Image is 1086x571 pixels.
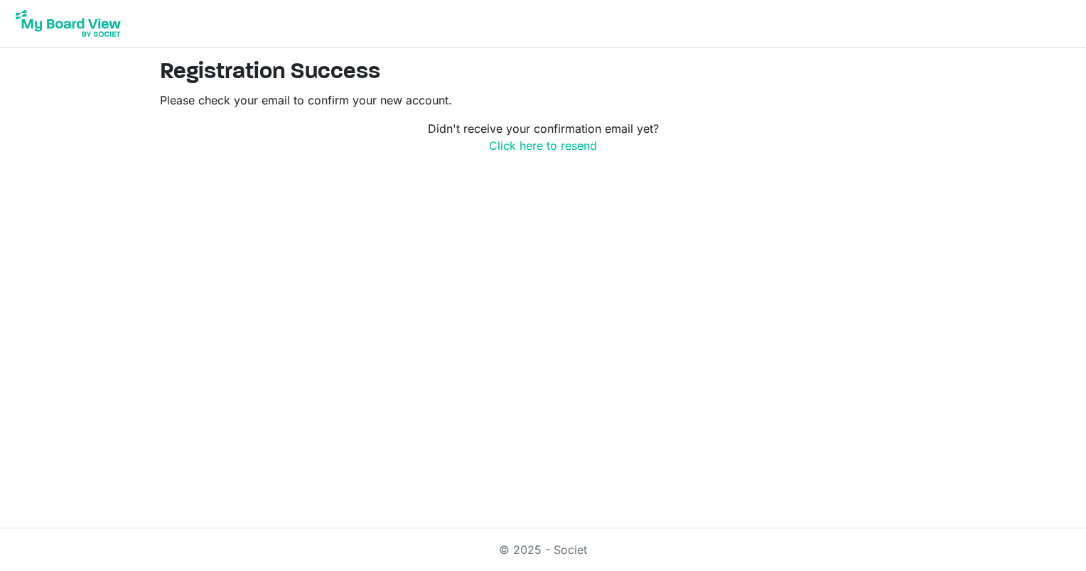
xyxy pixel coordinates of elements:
img: My Board View Logo [11,6,125,41]
p: Didn't receive your confirmation email yet? [160,120,926,154]
a: © 2025 - Societ [499,543,587,557]
h2: Registration Success [160,59,926,86]
p: Please check your email to confirm your new account. [160,92,926,109]
a: Click here to resend [489,138,597,153]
